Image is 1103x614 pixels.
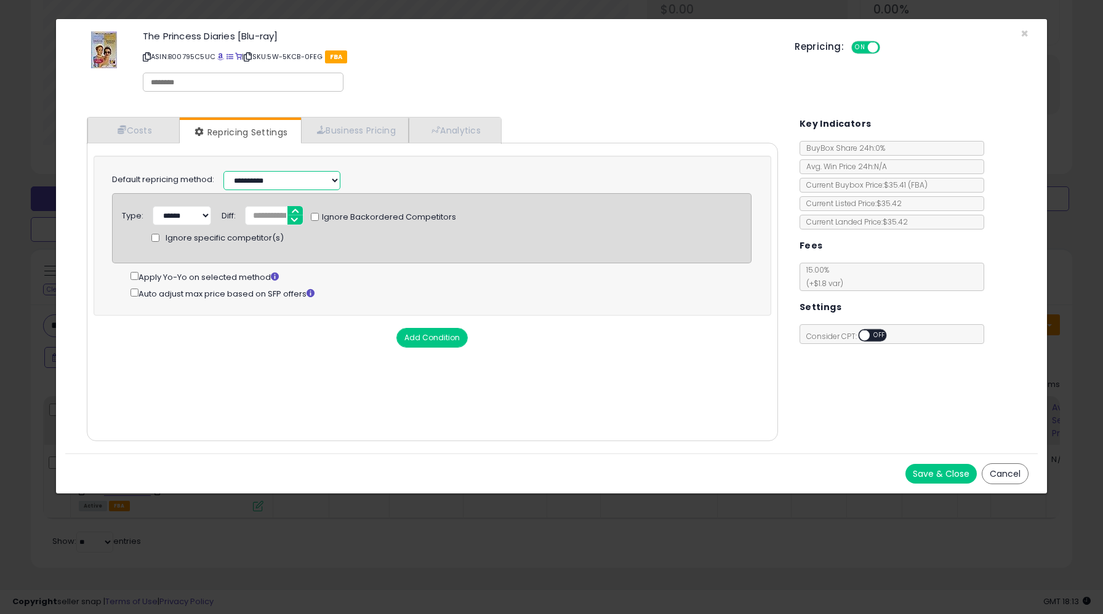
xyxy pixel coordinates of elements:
a: BuyBox page [217,52,224,62]
button: Save & Close [905,464,977,484]
span: ( FBA ) [908,180,928,190]
span: ON [852,42,868,53]
span: OFF [870,330,889,341]
h3: The Princess Diaries [Blu-ray] [143,31,776,41]
button: Add Condition [396,328,468,348]
a: Costs [87,118,180,143]
span: Current Buybox Price: [800,180,928,190]
span: × [1021,25,1029,42]
span: 15.00 % [800,265,843,289]
div: Auto adjust max price based on SFP offers [130,286,752,300]
span: BuyBox Share 24h: 0% [800,143,885,153]
p: ASIN: B00795C5UC | SKU: 5W-5KCB-0FEG [143,47,776,66]
span: Ignore specific competitor(s) [166,233,284,244]
span: OFF [878,42,898,53]
label: Default repricing method: [112,174,214,186]
span: (+$1.8 var) [800,278,843,289]
div: Type: [122,206,143,222]
span: Current Listed Price: $35.42 [800,198,902,209]
span: Avg. Win Price 24h: N/A [800,161,887,172]
a: Analytics [409,118,500,143]
a: Business Pricing [301,118,409,143]
a: All offer listings [227,52,233,62]
h5: Fees [800,238,823,253]
button: Cancel [982,463,1029,484]
span: FBA [325,50,348,63]
span: Consider CPT: [800,331,903,341]
span: Current Landed Price: $35.42 [800,217,908,227]
h5: Key Indicators [800,116,872,132]
div: Apply Yo-Yo on selected method [130,269,752,284]
span: Ignore Backordered Competitors [319,212,456,223]
a: Repricing Settings [180,120,300,145]
span: $35.41 [884,180,928,190]
a: Your listing only [235,52,242,62]
h5: Settings [800,300,841,315]
h5: Repricing: [795,42,844,52]
img: 51l1z46nB4L._SL60_.jpg [91,31,117,68]
div: Diff: [222,206,236,222]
